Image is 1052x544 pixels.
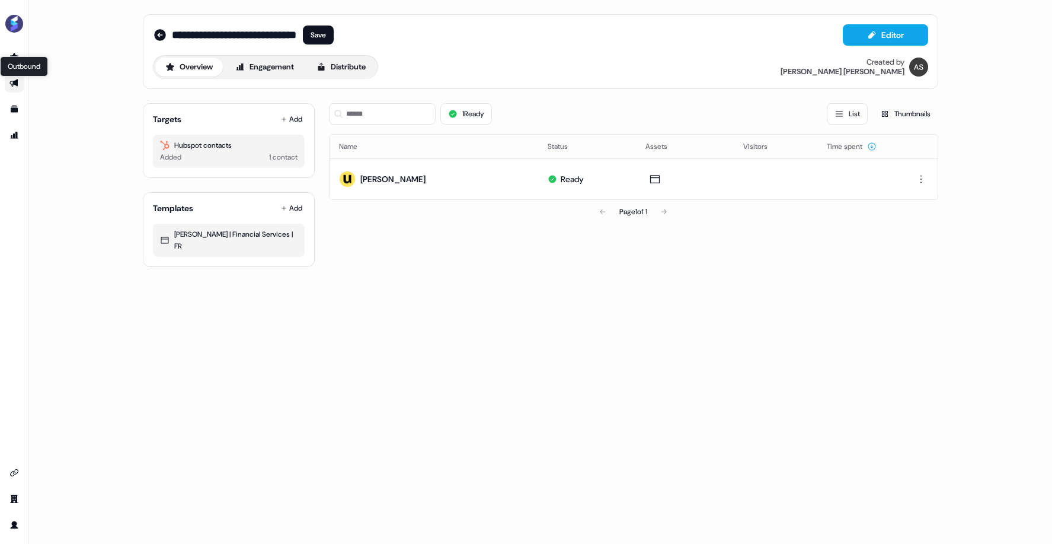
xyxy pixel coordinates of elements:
th: Assets [636,135,734,158]
div: [PERSON_NAME] [PERSON_NAME] [781,67,904,77]
button: Status [548,136,582,157]
div: Hubspot contacts [160,139,298,151]
button: List [827,103,868,125]
button: Visitors [743,136,782,157]
a: Go to attribution [5,126,24,145]
div: Created by [866,58,904,67]
div: Added [160,151,181,163]
button: 1Ready [440,103,492,125]
div: 1 contact [269,151,298,163]
a: Go to templates [5,100,24,119]
a: Go to profile [5,516,24,535]
button: Add [279,111,305,128]
div: [PERSON_NAME] [360,173,426,185]
button: Save [303,26,334,44]
a: Go to integrations [5,463,24,482]
a: Go to team [5,489,24,508]
a: Editor [843,30,928,43]
a: Go to outbound experience [5,74,24,93]
div: Templates [153,202,193,214]
button: Name [339,136,372,157]
button: Editor [843,24,928,46]
button: Distribute [306,58,376,77]
div: Ready [561,173,584,185]
button: Time spent [827,136,877,157]
a: Go to prospects [5,47,24,66]
img: Antoni [909,58,928,77]
button: Add [279,200,305,217]
div: [PERSON_NAME] | Financial Services | FR [160,228,298,252]
button: Engagement [225,58,304,77]
button: Thumbnails [872,103,938,125]
div: Page 1 of 1 [619,206,647,218]
div: Targets [153,113,181,125]
button: Overview [155,58,223,77]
